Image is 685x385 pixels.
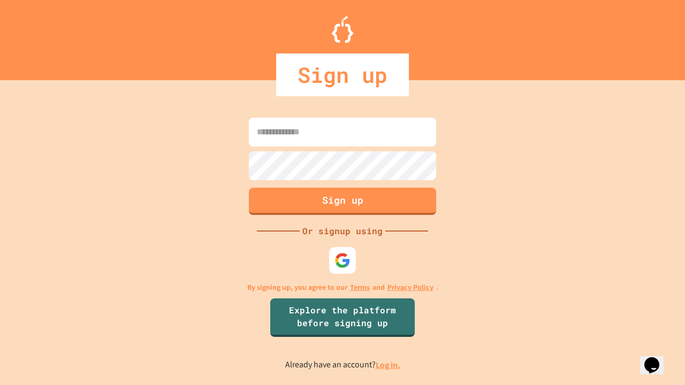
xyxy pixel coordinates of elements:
[640,342,674,374] iframe: chat widget
[300,225,385,237] div: Or signup using
[387,282,433,293] a: Privacy Policy
[285,358,400,372] p: Already have an account?
[376,359,400,371] a: Log in.
[249,188,436,215] button: Sign up
[334,252,351,268] img: google-icon.svg
[270,298,415,337] a: Explore the platform before signing up
[350,282,370,293] a: Terms
[247,282,438,293] p: By signing up, you agree to our and .
[332,16,353,43] img: Logo.svg
[276,53,409,96] div: Sign up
